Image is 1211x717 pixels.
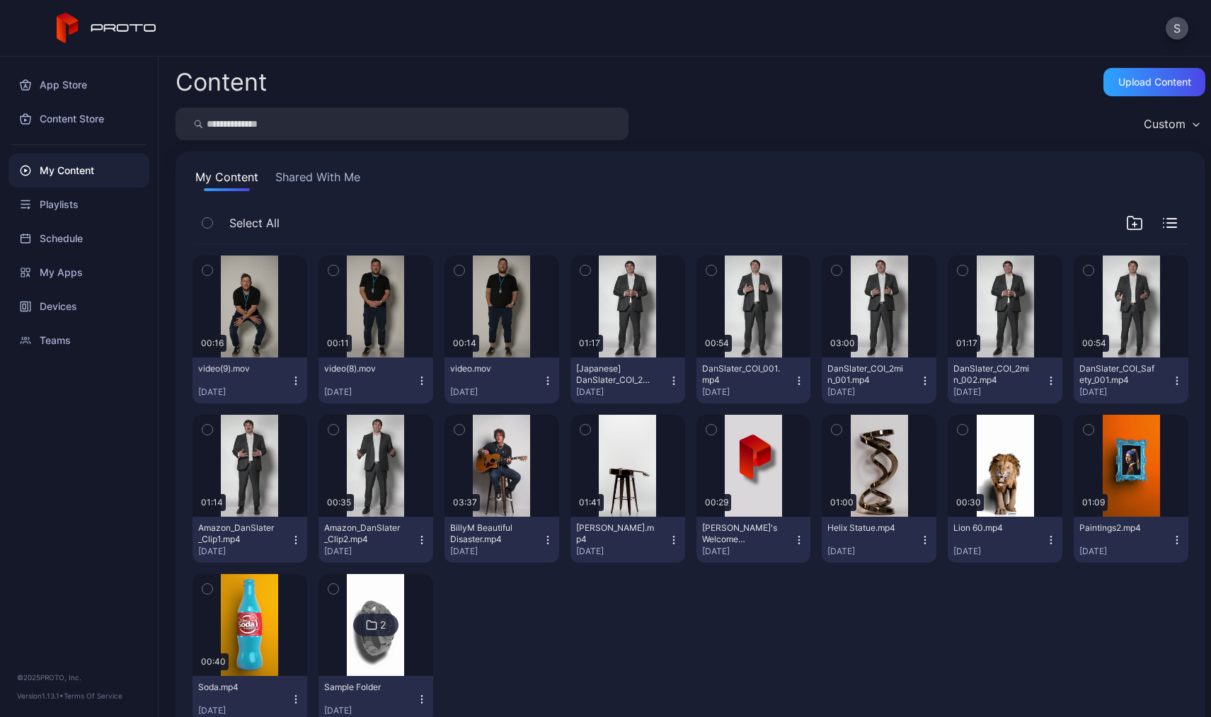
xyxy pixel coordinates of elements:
[702,363,780,386] div: DanSlater_COI_001.mp4
[8,256,149,289] a: My Apps
[953,386,1045,398] div: [DATE]
[198,386,290,398] div: [DATE]
[8,222,149,256] a: Schedule
[272,168,363,191] button: Shared With Me
[827,546,919,557] div: [DATE]
[1118,76,1191,88] div: Upload Content
[1103,68,1205,96] button: Upload Content
[198,546,290,557] div: [DATE]
[198,363,276,374] div: video(9).mov
[324,705,416,716] div: [DATE]
[948,517,1062,563] button: Lion 60.mp4[DATE]
[576,546,668,557] div: [DATE]
[324,522,402,545] div: Amazon_DanSlater_Clip2.mp4
[324,363,402,374] div: video(8).mov
[229,214,280,231] span: Select All
[193,517,307,563] button: Amazon_DanSlater_Clip1.mp4[DATE]
[702,386,794,398] div: [DATE]
[324,682,402,693] div: Sample Folder
[576,522,654,545] div: BillyM Silhouette.mp4
[570,517,685,563] button: [PERSON_NAME].mp4[DATE]
[8,289,149,323] a: Devices
[1079,363,1157,386] div: DanSlater_COI_Safety_001.mp4
[822,517,936,563] button: Helix Statue.mp4[DATE]
[576,386,668,398] div: [DATE]
[444,517,559,563] button: BillyM Beautiful Disaster.mp4[DATE]
[198,522,276,545] div: Amazon_DanSlater_Clip1.mp4
[827,386,919,398] div: [DATE]
[1137,108,1205,140] button: Custom
[827,363,905,386] div: DanSlater_COI_2min_001.mp4
[696,517,811,563] button: [PERSON_NAME]'s Welcome Video.mp4[DATE]
[827,522,905,534] div: Helix Statue.mp4
[1079,386,1171,398] div: [DATE]
[198,705,290,716] div: [DATE]
[450,522,528,545] div: BillyM Beautiful Disaster.mp4
[8,154,149,188] a: My Content
[570,357,685,403] button: [Japanese] DanSlater_COI_2min_002.mp4[DATE]
[318,517,433,563] button: Amazon_DanSlater_Clip2.mp4[DATE]
[1144,117,1186,131] div: Custom
[953,363,1031,386] div: DanSlater_COI_2min_002.mp4
[8,68,149,102] a: App Store
[450,546,542,557] div: [DATE]
[696,357,811,403] button: DanSlater_COI_001.mp4[DATE]
[1166,17,1188,40] button: S
[702,546,794,557] div: [DATE]
[8,323,149,357] a: Teams
[1079,546,1171,557] div: [DATE]
[324,386,416,398] div: [DATE]
[17,692,64,700] span: Version 1.13.1 •
[1074,357,1188,403] button: DanSlater_COI_Safety_001.mp4[DATE]
[576,363,654,386] div: [Japanese] DanSlater_COI_2min_002.mp4
[324,546,416,557] div: [DATE]
[193,357,307,403] button: video(9).mov[DATE]
[198,682,276,693] div: Soda.mp4
[948,357,1062,403] button: DanSlater_COI_2min_002.mp4[DATE]
[193,168,261,191] button: My Content
[8,102,149,136] a: Content Store
[176,70,267,94] div: Content
[8,188,149,222] a: Playlists
[17,672,141,683] div: © 2025 PROTO, Inc.
[444,357,559,403] button: video.mov[DATE]
[822,357,936,403] button: DanSlater_COI_2min_001.mp4[DATE]
[1079,522,1157,534] div: Paintings2.mp4
[450,363,528,374] div: video.mov
[953,522,1031,534] div: Lion 60.mp4
[380,619,386,631] div: 2
[702,522,780,545] div: David's Welcome Video.mp4
[953,546,1045,557] div: [DATE]
[318,357,433,403] button: video(8).mov[DATE]
[1074,517,1188,563] button: Paintings2.mp4[DATE]
[64,692,122,700] a: Terms Of Service
[450,386,542,398] div: [DATE]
